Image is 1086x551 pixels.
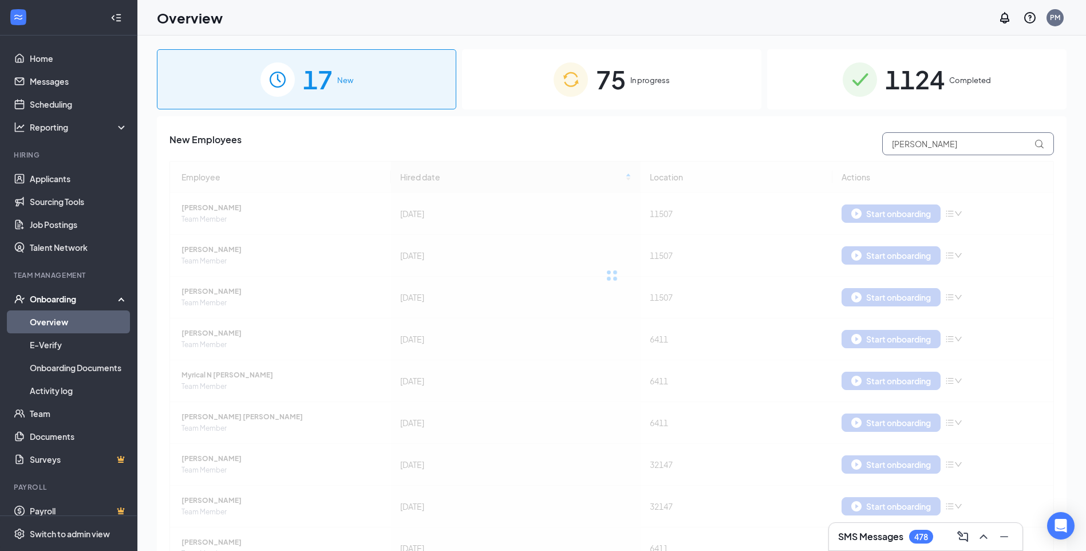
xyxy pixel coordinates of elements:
svg: Settings [14,528,25,540]
a: Job Postings [30,213,128,236]
button: Minimize [995,528,1013,546]
a: Applicants [30,167,128,190]
a: SurveysCrown [30,448,128,471]
button: ChevronUp [974,528,993,546]
div: Payroll [14,482,125,492]
svg: QuestionInfo [1023,11,1037,25]
a: Overview [30,310,128,333]
div: PM [1050,13,1060,22]
a: Documents [30,425,128,448]
span: New [337,74,353,86]
a: Sourcing Tools [30,190,128,213]
a: E-Verify [30,333,128,356]
button: ComposeMessage [954,528,972,546]
div: Hiring [14,150,125,160]
a: PayrollCrown [30,499,128,522]
span: 1124 [885,60,945,99]
span: New Employees [169,132,242,155]
span: In progress [630,74,670,86]
svg: Collapse [110,12,122,23]
svg: WorkstreamLogo [13,11,24,23]
span: Completed [949,74,991,86]
svg: UserCheck [14,293,25,305]
div: Reporting [30,121,128,133]
div: Team Management [14,270,125,280]
svg: Analysis [14,121,25,133]
svg: Minimize [997,530,1011,544]
span: 75 [596,60,626,99]
h1: Overview [157,8,223,27]
a: Activity log [30,379,128,402]
div: Switch to admin view [30,528,110,540]
h3: SMS Messages [838,530,903,543]
a: Scheduling [30,93,128,116]
div: Open Intercom Messenger [1047,512,1075,540]
a: Talent Network [30,236,128,259]
div: 478 [914,532,928,542]
a: Team [30,402,128,425]
a: Onboarding Documents [30,356,128,379]
input: Search by Name, Job Posting, or Process [882,132,1054,155]
svg: ComposeMessage [956,530,970,544]
svg: ChevronUp [977,530,990,544]
svg: Notifications [998,11,1012,25]
a: Messages [30,70,128,93]
a: Home [30,47,128,70]
div: Onboarding [30,293,118,305]
span: 17 [303,60,333,99]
